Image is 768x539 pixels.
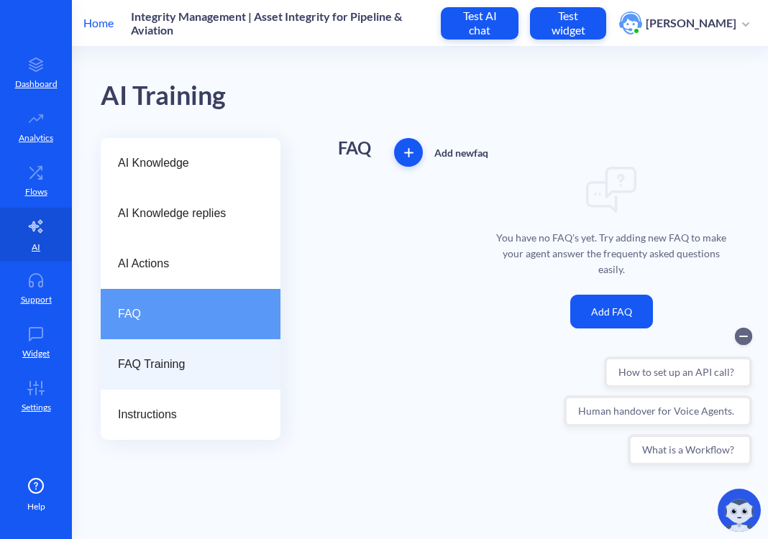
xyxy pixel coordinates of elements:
p: [PERSON_NAME] [646,15,736,31]
p: Test widget [541,9,595,37]
span: AI Knowledge [118,155,252,172]
button: Test AI chat [441,7,518,40]
span: FAQ Training [118,356,252,373]
button: Human handover for Voice Agents. [5,76,193,108]
a: FAQ Training [101,339,280,390]
button: What is a Workflow? [69,115,193,147]
button: How to set up an API call? [45,37,193,69]
p: Analytics [19,132,53,144]
img: copilot-icon.svg [718,489,761,532]
p: AI [32,241,40,254]
a: FAQ [101,289,280,339]
p: Integrity Management | Asset Integrity for Pipeline & Aviation [131,9,441,37]
p: Widget [22,347,50,360]
p: Test AI chat [452,9,507,37]
div: AI Training [101,75,226,116]
a: AI Knowledge [101,138,280,188]
button: Collapse conversation starters [176,9,193,26]
p: Add new [434,145,488,160]
button: user photo[PERSON_NAME] [612,10,756,36]
p: Support [21,293,52,306]
span: AI Actions [118,255,252,272]
p: Settings [22,401,51,414]
span: Help [27,500,45,513]
p: You have no FAQ's yet. Try adding new FAQ to make your agent answer the frequenty asked questions... [493,230,730,277]
button: Test widget [530,7,606,40]
a: AI Knowledge replies [101,188,280,239]
span: Instructions [118,406,252,423]
a: AI Actions [101,239,280,289]
span: AI Knowledge replies [118,205,252,222]
p: Dashboard [15,78,58,91]
span: FAQ [118,305,252,323]
img: img [586,167,636,213]
p: Flows [25,185,47,198]
p: Home [83,14,114,32]
a: Instructions [101,390,280,440]
img: user photo [619,11,642,34]
span: faq [474,147,488,159]
h1: FAQ [338,138,371,159]
button: Add FAQ [570,295,653,328]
